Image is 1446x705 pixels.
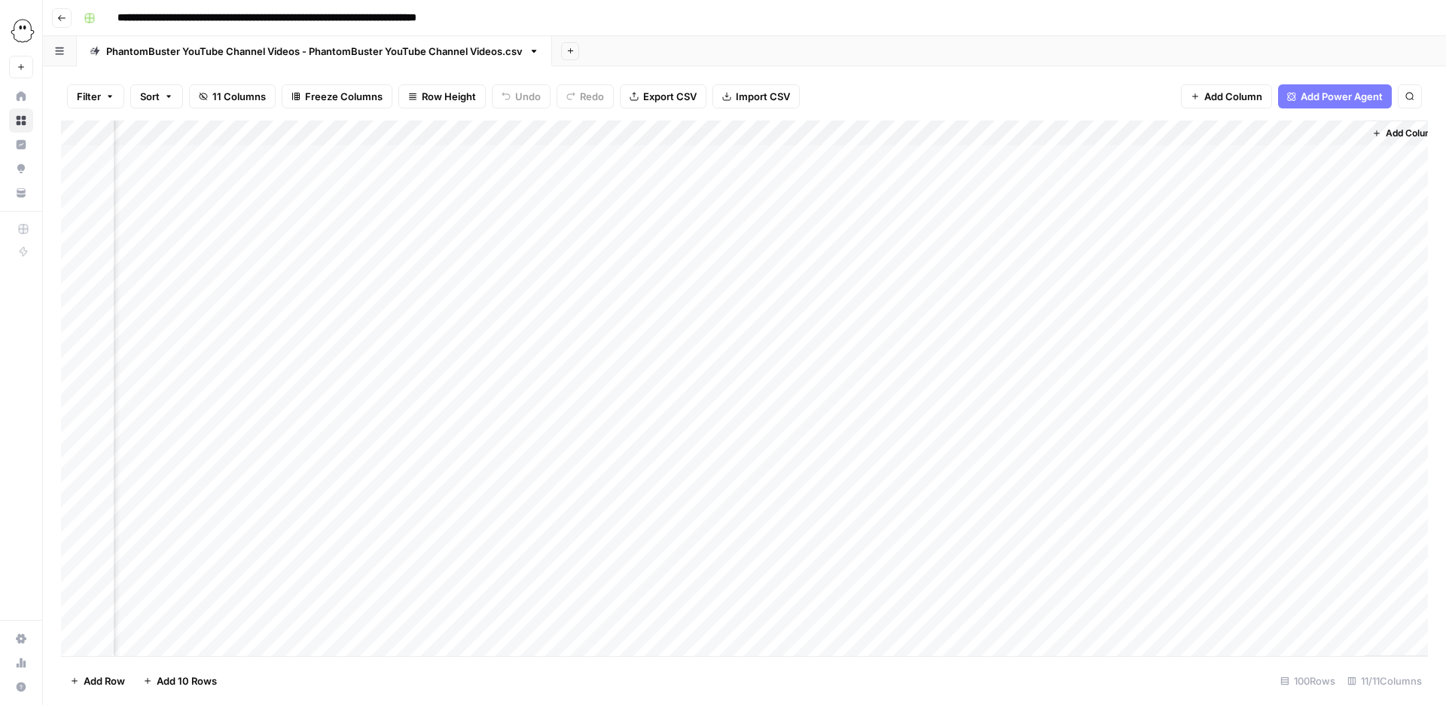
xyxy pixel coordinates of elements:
span: Add Column [1386,127,1438,140]
button: Sort [130,84,183,108]
span: Filter [77,89,101,104]
button: Undo [492,84,551,108]
a: Opportunities [9,157,33,181]
span: Redo [580,89,604,104]
button: Add 10 Rows [134,669,226,693]
a: PhantomBuster YouTube Channel Videos - PhantomBuster YouTube Channel Videos.csv [77,36,552,66]
a: Home [9,84,33,108]
span: Add Column [1204,89,1262,104]
div: PhantomBuster YouTube Channel Videos - PhantomBuster YouTube Channel Videos.csv [106,44,523,59]
span: Sort [140,89,160,104]
span: Export CSV [643,89,697,104]
div: 11/11 Columns [1341,669,1428,693]
button: Redo [557,84,614,108]
button: Export CSV [620,84,706,108]
button: Add Row [61,669,134,693]
a: Insights [9,133,33,157]
div: 100 Rows [1274,669,1341,693]
button: Import CSV [712,84,800,108]
a: Settings [9,627,33,651]
button: Row Height [398,84,486,108]
img: PhantomBuster Logo [9,17,36,44]
button: Add Column [1181,84,1272,108]
button: Help + Support [9,675,33,699]
button: Filter [67,84,124,108]
span: Row Height [422,89,476,104]
button: Freeze Columns [282,84,392,108]
span: Add Row [84,673,125,688]
a: Your Data [9,181,33,205]
span: Add 10 Rows [157,673,217,688]
span: 11 Columns [212,89,266,104]
button: Add Column [1366,124,1444,143]
a: Browse [9,108,33,133]
span: Import CSV [736,89,790,104]
span: Add Power Agent [1301,89,1383,104]
button: Add Power Agent [1278,84,1392,108]
button: 11 Columns [189,84,276,108]
span: Freeze Columns [305,89,383,104]
span: Undo [515,89,541,104]
button: Workspace: PhantomBuster [9,12,33,50]
a: Usage [9,651,33,675]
